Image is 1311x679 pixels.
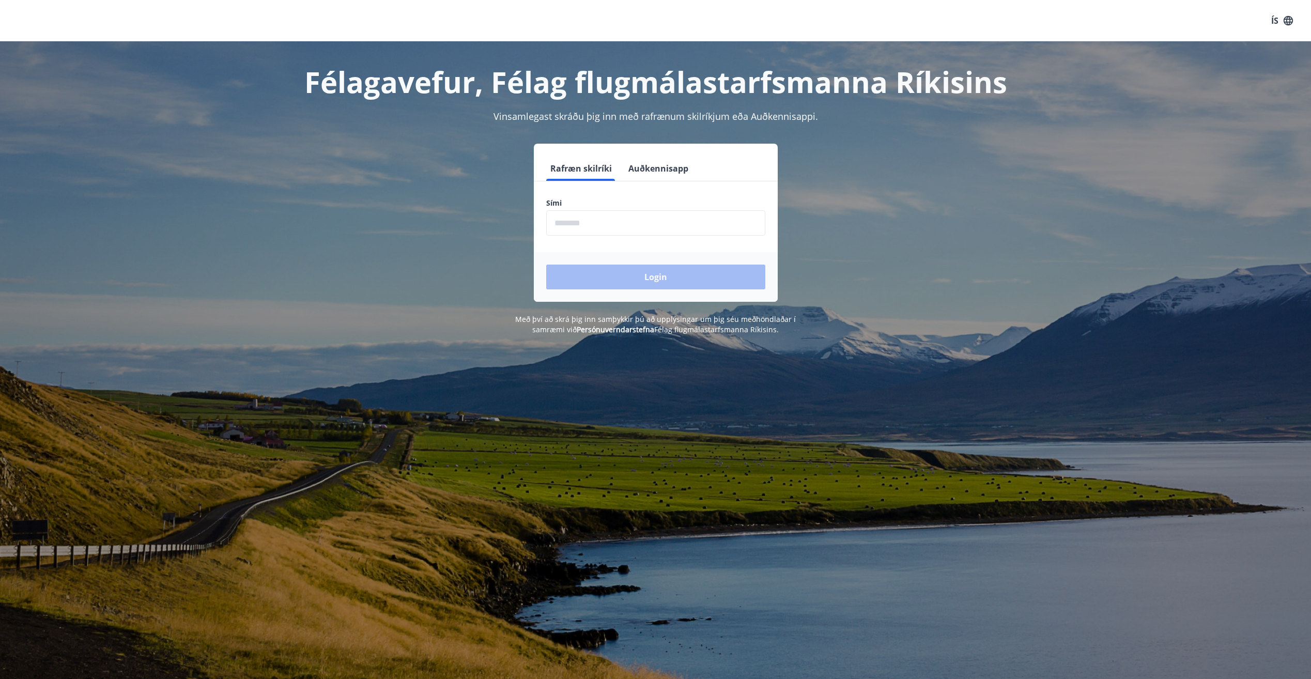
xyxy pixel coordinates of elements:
h1: Félagavefur, Félag flugmálastarfsmanna Ríkisins [296,62,1015,101]
a: Persónuverndarstefna [577,325,654,334]
span: Vinsamlegast skráðu þig inn með rafrænum skilríkjum eða Auðkennisappi. [493,110,818,122]
label: Sími [546,198,765,208]
button: ÍS [1266,11,1299,30]
button: Auðkennisapp [624,156,692,181]
span: Með því að skrá þig inn samþykkir þú að upplýsingar um þig séu meðhöndlaðar í samræmi við Félag f... [515,314,796,334]
button: Rafræn skilríki [546,156,616,181]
